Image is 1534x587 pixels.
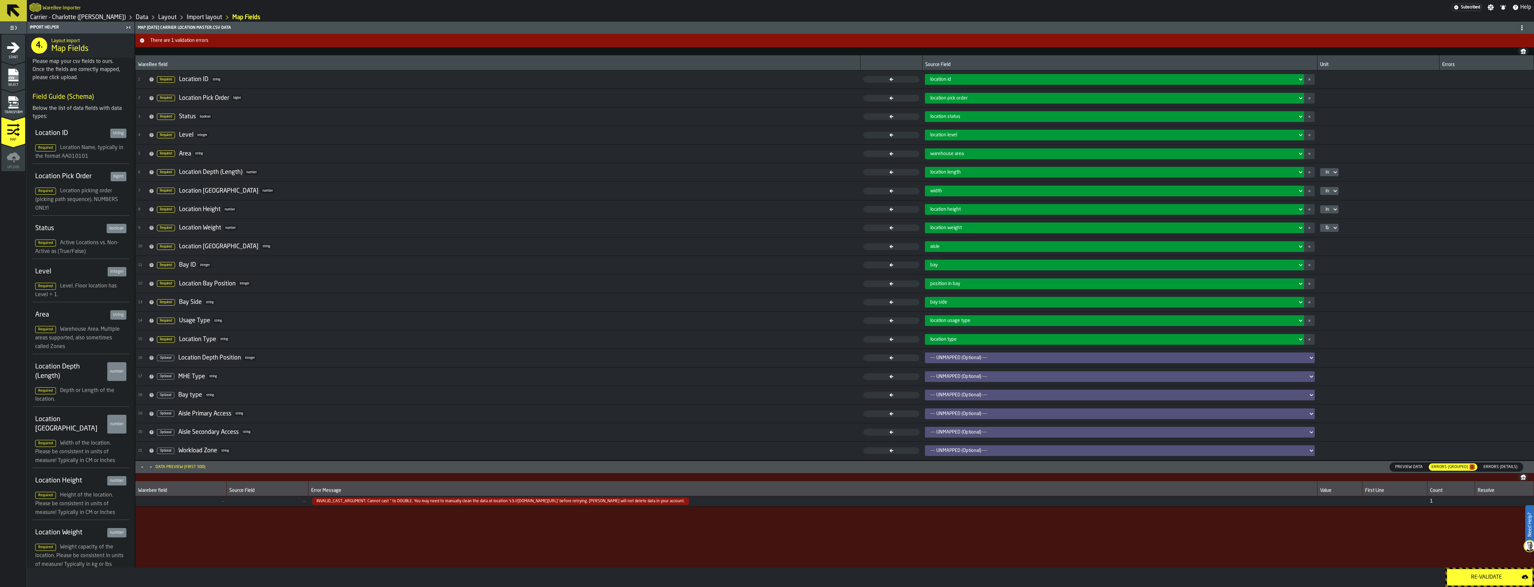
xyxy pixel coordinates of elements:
button: button- [1304,167,1315,178]
div: Location Depth (Length) [35,362,105,381]
span: 2 [138,96,146,100]
span: Required [157,114,175,120]
button: button- [1304,260,1315,270]
h2: Sub Title [43,4,81,11]
div: Location Weight [179,224,221,232]
span: 11 [138,263,146,267]
span: Optional [157,429,174,436]
div: Location [GEOGRAPHIC_DATA] [179,243,258,250]
span: Required [35,544,56,551]
button: button-Re-Validate [1447,569,1533,586]
span: Required [35,492,56,499]
span: 13 [138,300,146,305]
span: string [211,77,222,82]
span: integer [244,355,256,361]
div: Area [179,150,191,157]
div: DropdownMenuValue-location level [930,132,1295,138]
span: position in bay [930,281,960,286]
div: Data Preview (first 500) [156,465,205,469]
span: Preview Data [1393,464,1425,470]
div: thumb [1429,463,1477,471]
span: string [213,318,223,323]
div: Bay ID [179,261,196,269]
div: Location Bay Position [179,280,236,287]
a: link-to-/wh/i/e074fb63-00ea-4531-a7c9-ea0a191b3e4f/import/layout [232,14,260,21]
div: DropdownMenuValue- [925,408,1315,419]
h3: Field Guide (Schema) [33,92,129,102]
span: width [930,188,942,194]
div: DropdownMenuValue-bay [930,262,1295,268]
span: Required [157,95,175,101]
button: button- [1304,278,1315,289]
span: location type [930,337,957,342]
span: 8 [138,207,146,212]
li: menu Transform [1,89,25,116]
span: Required [35,188,56,195]
div: DropdownMenuValue-location height [930,207,1295,212]
div: Error Message [311,488,1314,495]
span: Warehouse Area. Multiple areas supported, also sometimes called Zones [35,327,120,349]
div: DropdownMenuValue- [925,352,1315,363]
div: DropdownMenuValue-in [1320,168,1339,176]
div: Warebee field [138,488,224,495]
span: Upload [1,166,25,169]
div: Usage Type [179,317,210,324]
div: Workload Zone [178,447,217,454]
div: boolean [107,224,126,233]
button: button- [1518,473,1529,481]
div: DropdownMenuValue- [925,427,1315,438]
span: string [194,151,204,156]
div: Errors [1442,62,1531,69]
button: button- [1304,93,1315,104]
span: Optional [157,373,174,380]
div: DropdownMenuValue-bay [925,260,1304,270]
label: Need Help? [1526,506,1533,543]
div: Location Depth Position [178,354,241,362]
div: Value [1320,488,1359,495]
div: DropdownMenuValue-location height [925,204,1304,215]
span: bay side [930,300,947,305]
div: DropdownMenuValue- [930,411,1305,416]
div: MHE Type [178,373,205,380]
span: aisle [930,244,940,249]
div: DropdownMenuValue-location pick order [930,95,1295,101]
div: DropdownMenuValue-location id [925,74,1304,85]
button: Minimize [147,464,155,470]
span: 18 [138,393,146,397]
button: button- [135,34,1534,47]
span: integer [238,281,251,286]
div: number [107,415,126,434]
label: button-toggle-Help [1510,3,1534,11]
label: button-switch-multi-Errors (Summary) [1428,463,1478,471]
span: warehouse area [930,151,964,156]
div: DropdownMenuValue-location length [930,170,1295,175]
span: 16 [138,356,146,360]
div: DropdownMenuValue-location weight [930,225,1295,231]
span: Required [157,206,175,213]
div: Please map your csv fields to ours. [33,58,129,66]
div: Location ID [179,76,209,83]
div: Unit [1320,62,1436,69]
div: DropdownMenuValue- [930,392,1305,398]
div: DropdownMenuValue-location usage type [925,315,1304,326]
div: 4. [31,38,47,54]
button: button- [1304,74,1315,85]
span: 20 [138,430,146,434]
span: Depth or Length of the location. [35,388,114,402]
span: bay [930,262,938,268]
div: Import Helper [28,25,124,30]
div: number [107,362,126,381]
div: DropdownMenuValue-bay side [925,297,1304,308]
span: 1 [1470,464,1475,470]
span: Required [157,150,175,157]
div: Location [GEOGRAPHIC_DATA] [179,187,258,195]
span: Required [157,262,175,268]
span: Optional [157,392,174,398]
span: location length [930,170,961,175]
h2: Sub Title [51,37,129,44]
label: button-switch-multi-Preview Data [1390,462,1428,472]
div: Below the list of data fields with data types: [33,105,129,121]
div: Location Height [179,206,221,213]
span: There are 1 validation errors [147,38,1533,43]
span: string [204,300,215,305]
